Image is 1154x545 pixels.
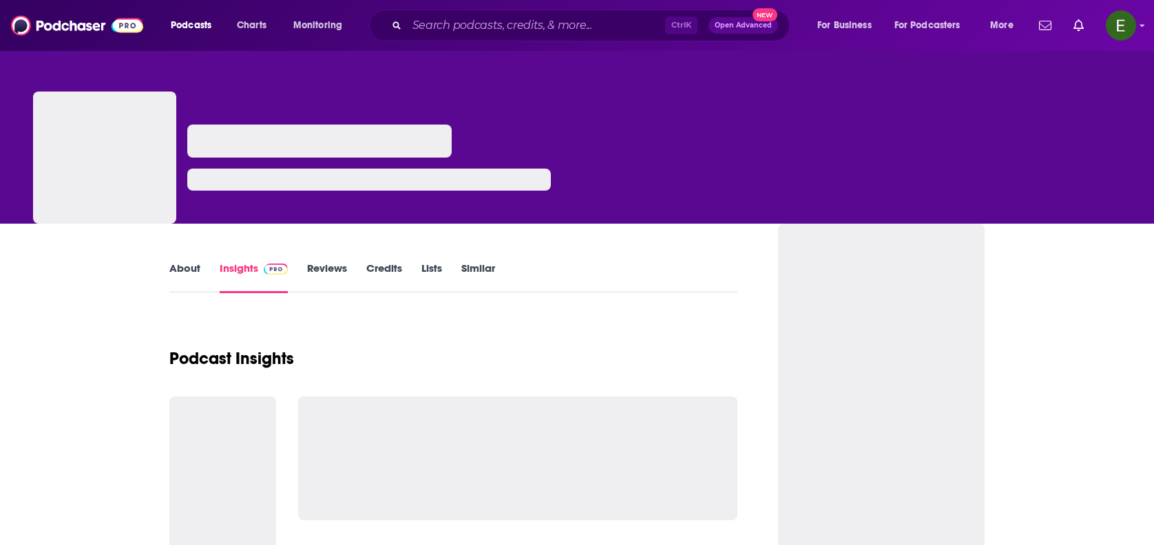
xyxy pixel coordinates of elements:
span: New [753,8,777,21]
div: Search podcasts, credits, & more... [382,10,803,41]
span: For Business [817,16,872,35]
a: Show notifications dropdown [1034,14,1057,37]
button: open menu [161,14,229,36]
span: Open Advanced [715,22,772,29]
button: Show profile menu [1106,10,1136,41]
button: Open AdvancedNew [709,17,778,34]
button: open menu [885,14,980,36]
a: Lists [421,261,442,293]
a: Reviews [307,261,347,293]
button: open menu [284,14,360,36]
span: Podcasts [171,16,211,35]
button: open menu [808,14,889,36]
span: More [990,16,1014,35]
img: Podchaser Pro [264,264,288,275]
a: Credits [366,261,402,293]
button: open menu [980,14,1031,36]
span: Charts [237,16,266,35]
h1: Podcast Insights [169,348,294,369]
a: Charts [228,14,275,36]
a: Show notifications dropdown [1068,14,1089,37]
span: Logged in as Emily.Kaplan [1106,10,1136,41]
a: InsightsPodchaser Pro [220,261,288,293]
span: Ctrl K [665,17,697,34]
img: User Profile [1106,10,1136,41]
a: About [169,261,200,293]
a: Similar [461,261,495,293]
img: Podchaser - Follow, Share and Rate Podcasts [11,12,143,39]
input: Search podcasts, credits, & more... [407,14,665,36]
span: For Podcasters [894,16,961,35]
span: Monitoring [293,16,342,35]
